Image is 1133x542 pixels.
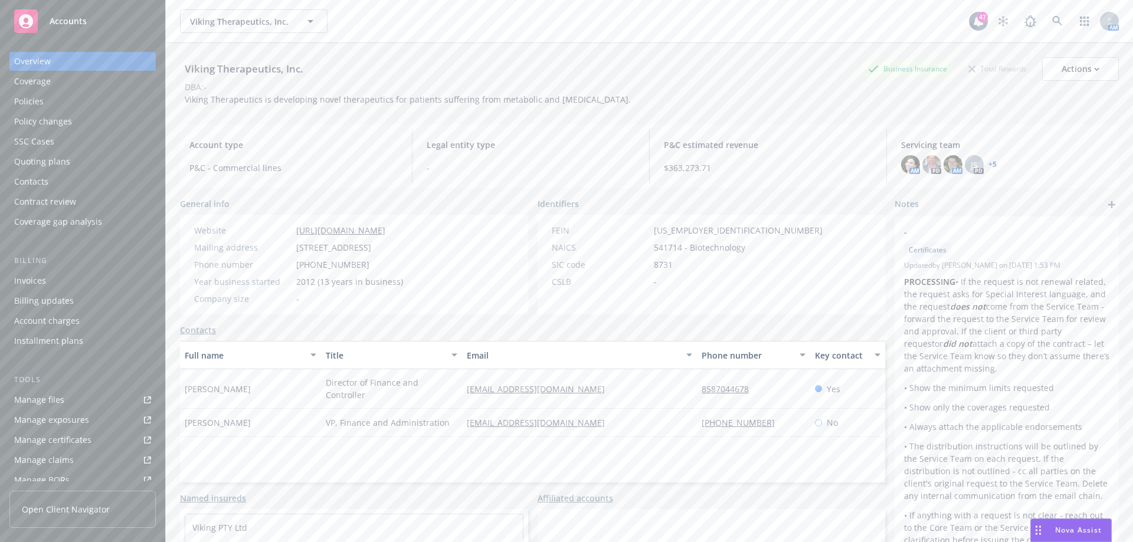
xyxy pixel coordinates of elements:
[467,349,679,362] div: Email
[14,271,46,290] div: Invoices
[950,301,986,312] em: does not
[971,159,978,171] span: JS
[697,341,810,369] button: Phone number
[1055,525,1102,535] span: Nova Assist
[9,52,156,71] a: Overview
[467,383,614,395] a: [EMAIL_ADDRESS][DOMAIN_NAME]
[904,276,955,287] strong: PROCESSING
[14,72,51,91] div: Coverage
[194,224,292,236] div: Website
[9,431,156,449] a: Manage certificates
[702,417,784,428] a: [PHONE_NUMBER]
[14,152,70,171] div: Quoting plans
[988,161,997,168] a: +5
[14,390,64,409] div: Manage files
[1019,9,1042,33] a: Report a Bug
[827,383,840,395] span: Yes
[9,410,156,429] span: Manage exposures
[14,410,89,429] div: Manage exposures
[185,416,251,429] span: [PERSON_NAME]
[326,376,457,401] span: Director of Finance and Controller
[180,341,321,369] button: Full name
[326,349,444,362] div: Title
[189,139,398,151] span: Account type
[9,72,156,91] a: Coverage
[552,258,649,271] div: SIC code
[904,421,1109,433] p: • Always attach the applicable endorsements
[1073,9,1096,33] a: Switch app
[922,155,941,174] img: photo
[296,241,371,254] span: [STREET_ADDRESS]
[180,492,246,504] a: Named insureds
[654,275,657,288] span: -
[552,275,649,288] div: CSLB
[462,341,697,369] button: Email
[427,139,635,151] span: Legal entity type
[9,132,156,151] a: SSC Cases
[321,341,462,369] button: Title
[1046,9,1069,33] a: Search
[654,224,823,236] span: [US_EMPLOYER_IDENTIFICATION_NUMBER]
[944,155,962,174] img: photo
[14,331,83,350] div: Installment plans
[538,492,613,504] a: Affiliated accounts
[904,382,1109,394] p: • Show the minimum limits requested
[904,260,1109,271] span: Updated by [PERSON_NAME] on [DATE] 1:53 PM
[14,52,51,71] div: Overview
[14,212,102,231] div: Coverage gap analysis
[22,503,110,515] span: Open Client Navigator
[194,258,292,271] div: Phone number
[14,451,74,469] div: Manage claims
[901,155,920,174] img: photo
[904,440,1109,502] p: • The distribution instructions will be outlined by the Service Team on each request. If the dist...
[1062,58,1099,80] div: Actions
[296,225,385,236] a: [URL][DOMAIN_NAME]
[194,275,292,288] div: Year business started
[909,245,947,255] span: Certificates
[9,192,156,211] a: Contract review
[180,9,328,33] button: Viking Therapeutics, Inc.
[654,241,745,254] span: 541714 - Biotechnology
[185,81,207,93] div: DBA: -
[194,241,292,254] div: Mailing address
[664,139,872,151] span: P&C estimated revenue
[977,12,988,22] div: 47
[702,383,758,395] a: 8587044678
[326,416,450,429] span: VP, Finance and Administration
[943,338,972,349] em: did not
[14,112,72,131] div: Policy changes
[50,17,87,26] span: Accounts
[180,198,230,210] span: General info
[815,349,867,362] div: Key contact
[1031,519,1046,541] div: Drag to move
[180,61,308,77] div: Viking Therapeutics, Inc.
[9,291,156,310] a: Billing updates
[185,349,303,362] div: Full name
[538,198,579,210] span: Identifiers
[895,198,919,212] span: Notes
[9,374,156,386] div: Tools
[14,92,44,111] div: Policies
[9,311,156,330] a: Account charges
[9,112,156,131] a: Policy changes
[1042,57,1119,81] button: Actions
[185,383,251,395] span: [PERSON_NAME]
[552,224,649,236] div: FEIN
[194,293,292,305] div: Company size
[296,258,369,271] span: [PHONE_NUMBER]
[467,417,614,428] a: [EMAIL_ADDRESS][DOMAIN_NAME]
[190,15,292,28] span: Viking Therapeutics, Inc.
[1030,518,1112,542] button: Nova Assist
[185,94,631,105] span: Viking Therapeutics is developing novel therapeutics for patients suffering from metabolic and [M...
[9,152,156,171] a: Quoting plans
[9,271,156,290] a: Invoices
[14,192,76,211] div: Contract review
[9,331,156,350] a: Installment plans
[9,390,156,409] a: Manage files
[14,172,48,191] div: Contacts
[552,241,649,254] div: NAICS
[180,324,216,336] a: Contacts
[14,431,91,449] div: Manage certificates
[9,212,156,231] a: Coverage gap analysis
[901,139,1109,151] span: Servicing team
